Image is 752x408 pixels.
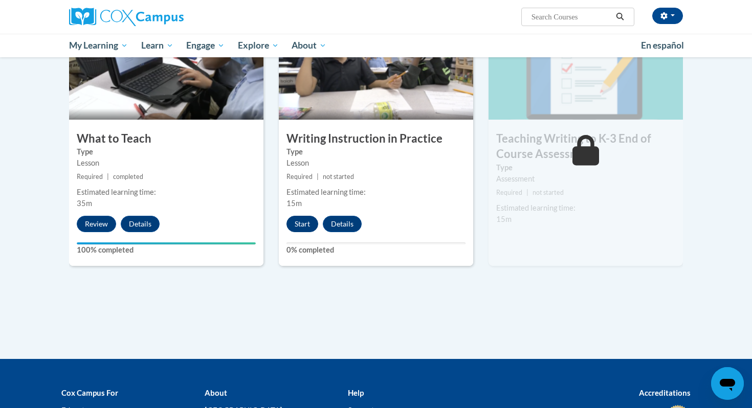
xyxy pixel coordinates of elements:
div: Estimated learning time: [77,187,256,198]
iframe: Button to launch messaging window [711,367,744,400]
span: Required [286,173,313,180]
div: Assessment [496,173,675,185]
b: Help [348,388,364,397]
label: Type [286,146,466,157]
button: Start [286,216,318,232]
div: Lesson [77,157,256,169]
button: Details [121,216,160,232]
span: not started [323,173,354,180]
span: 15m [286,199,302,208]
span: | [317,173,319,180]
span: Engage [186,39,225,52]
button: Search [612,11,628,23]
b: About [205,388,227,397]
a: En español [634,35,691,56]
b: Cox Campus For [61,388,118,397]
span: Explore [238,39,279,52]
span: not started [533,189,564,196]
span: My Learning [69,39,128,52]
button: Details [323,216,362,232]
img: Course Image [489,17,683,120]
label: Type [496,162,675,173]
span: 35m [77,199,92,208]
a: Explore [231,34,285,57]
a: Engage [180,34,231,57]
span: Required [77,173,103,180]
span: Required [496,189,522,196]
span: | [107,173,109,180]
span: Learn [141,39,173,52]
b: Accreditations [639,388,691,397]
a: Cox Campus [69,8,263,26]
div: Estimated learning time: [286,187,466,198]
img: Course Image [69,17,263,120]
label: 100% completed [77,244,256,256]
label: Type [77,146,256,157]
input: Search Courses [530,11,612,23]
a: Learn [135,34,180,57]
img: Course Image [279,17,473,120]
a: My Learning [62,34,135,57]
span: En español [641,40,684,51]
span: 15m [496,215,512,223]
h3: Teaching Writing to K-3 End of Course Assessment [489,131,683,163]
label: 0% completed [286,244,466,256]
div: Lesson [286,157,466,169]
div: Main menu [54,34,698,57]
span: completed [113,173,143,180]
img: Cox Campus [69,8,184,26]
span: About [292,39,326,52]
div: Your progress [77,242,256,244]
h3: What to Teach [69,131,263,147]
button: Review [77,216,116,232]
button: Account Settings [652,8,683,24]
span: | [526,189,528,196]
h3: Writing Instruction in Practice [279,131,473,147]
div: Estimated learning time: [496,202,675,214]
a: About [285,34,334,57]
